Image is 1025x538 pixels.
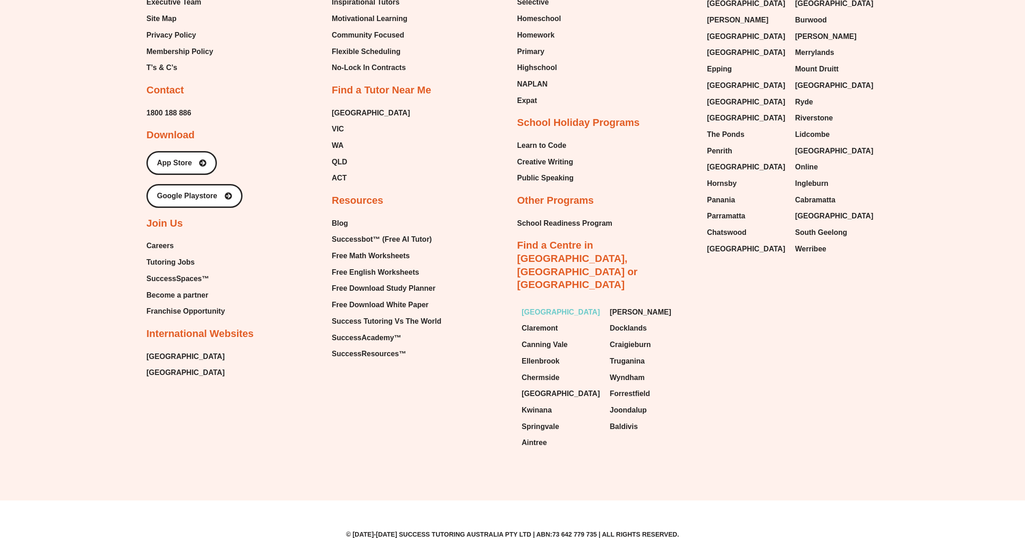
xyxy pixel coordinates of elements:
[146,366,225,380] span: [GEOGRAPHIC_DATA]
[610,371,689,385] a: Wyndham
[522,420,601,434] a: Springvale
[517,77,561,91] a: NAPLAN
[146,239,174,253] span: Careers
[517,94,561,108] a: Expat
[795,46,834,60] span: Merrylands
[517,28,555,42] span: Homework
[707,144,732,158] span: Penrith
[146,272,209,286] span: SuccessSpaces™
[707,193,786,207] a: Panania
[146,272,225,286] a: SuccessSpaces™
[522,371,560,385] span: Chermside
[707,30,786,43] a: [GEOGRAPHIC_DATA]
[795,193,874,207] a: Cabramatta
[146,12,177,26] span: Site Map
[795,209,874,223] a: [GEOGRAPHIC_DATA]
[610,305,689,319] a: [PERSON_NAME]
[707,242,786,256] a: [GEOGRAPHIC_DATA]
[610,338,651,352] span: Craigieburn
[610,305,671,319] span: [PERSON_NAME]
[146,239,225,253] a: Careers
[332,249,410,263] span: Free Math Worksheets
[332,12,407,26] span: Motivational Learning
[332,106,410,120] a: [GEOGRAPHIC_DATA]
[146,12,213,26] a: Site Map
[707,79,785,92] span: [GEOGRAPHIC_DATA]
[146,304,225,318] span: Franchise Opportunity
[610,387,689,401] a: Forrestfield
[610,371,645,385] span: Wyndham
[332,266,441,279] a: Free English Worksheets
[795,128,874,141] a: Lidcombe
[517,61,557,75] span: Highschool
[332,331,401,345] span: SuccessAcademy™
[707,30,785,43] span: [GEOGRAPHIC_DATA]
[707,46,786,60] a: [GEOGRAPHIC_DATA]
[795,209,874,223] span: [GEOGRAPHIC_DATA]
[332,139,410,152] a: WA
[795,144,874,158] span: [GEOGRAPHIC_DATA]
[707,13,786,27] a: [PERSON_NAME]
[332,171,347,185] span: ACT
[610,354,645,368] span: Truganina
[332,233,441,246] a: Successbot™ (Free AI Tutor)
[707,160,786,174] a: [GEOGRAPHIC_DATA]
[522,321,558,335] span: Claremont
[522,403,601,417] a: Kwinana
[146,184,243,208] a: Google Playstore
[707,160,785,174] span: [GEOGRAPHIC_DATA]
[707,62,786,76] a: Epping
[517,28,561,42] a: Homework
[332,298,429,312] span: Free Download White Paper
[332,298,441,312] a: Free Download White Paper
[332,12,410,26] a: Motivational Learning
[332,217,348,230] span: Blog
[332,61,406,75] span: No-Lock In Contracts
[517,194,594,207] h2: Other Programs
[517,12,561,26] a: Homeschool
[707,177,737,190] span: Hornsby
[795,30,857,43] span: [PERSON_NAME]
[332,171,410,185] a: ACT
[517,94,537,108] span: Expat
[610,420,638,434] span: Baldivis
[517,139,574,152] a: Learn to Code
[517,155,573,169] span: Creative Writing
[707,46,785,60] span: [GEOGRAPHIC_DATA]
[795,46,874,60] a: Merrylands
[332,315,441,328] a: Success Tutoring Vs The World
[795,62,874,76] a: Mount Druitt
[522,354,601,368] a: Ellenbrook
[332,266,419,279] span: Free English Worksheets
[332,347,406,361] span: SuccessResources™
[146,61,177,75] span: T’s & C’s
[522,338,601,352] a: Canning Vale
[146,106,191,120] a: 1800 188 886
[707,193,735,207] span: Panania
[707,128,744,141] span: The Ponds
[146,255,225,269] a: Tutoring Jobs
[707,226,786,239] a: Chatswood
[610,420,689,434] a: Baldivis
[707,13,768,27] span: [PERSON_NAME]
[522,436,547,450] span: Aintree
[795,30,874,43] a: [PERSON_NAME]
[795,95,813,109] span: Ryde
[517,217,612,230] span: School Readiness Program
[146,45,213,59] a: Membership Policy
[795,242,874,256] a: Werribee
[157,192,217,200] span: Google Playstore
[795,13,827,27] span: Burwood
[795,177,874,190] a: Ingleburn
[795,79,874,92] a: [GEOGRAPHIC_DATA]
[522,436,601,450] a: Aintree
[795,144,874,158] a: [GEOGRAPHIC_DATA]
[795,13,874,27] a: Burwood
[332,45,400,59] span: Flexible Scheduling
[332,122,344,136] span: VIC
[146,350,225,364] a: [GEOGRAPHIC_DATA]
[795,242,826,256] span: Werribee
